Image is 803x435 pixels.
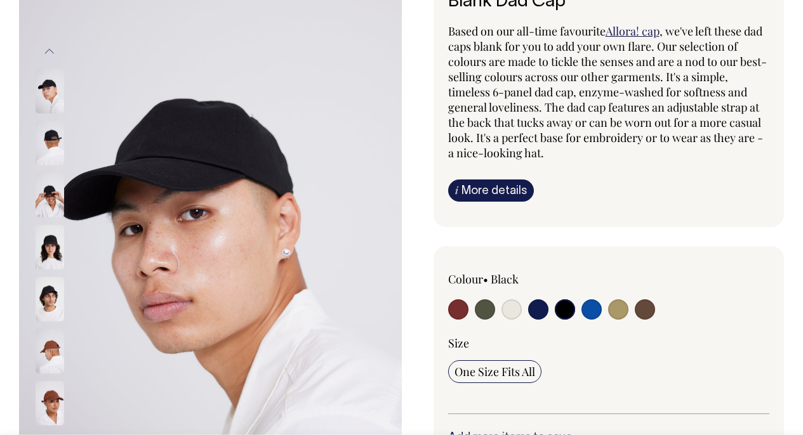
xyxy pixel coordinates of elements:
[36,277,64,321] img: black
[455,364,535,379] span: One Size Fits All
[483,271,488,287] span: •
[448,271,577,287] div: Colour
[36,173,64,217] img: black
[606,23,660,39] a: Allora! cap
[36,69,64,114] img: black
[448,335,770,351] div: Size
[448,179,534,202] a: iMore details
[36,225,64,269] img: black
[455,183,458,197] span: i
[40,37,59,65] button: Previous
[491,271,519,287] label: Black
[36,381,64,425] img: chocolate
[36,121,64,166] img: black
[448,360,541,383] input: One Size Fits All
[36,329,64,373] img: chocolate
[448,23,606,39] span: Based on our all-time favourite
[448,23,767,160] span: , we've left these dad caps blank for you to add your own flare. Our selection of colours are mad...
